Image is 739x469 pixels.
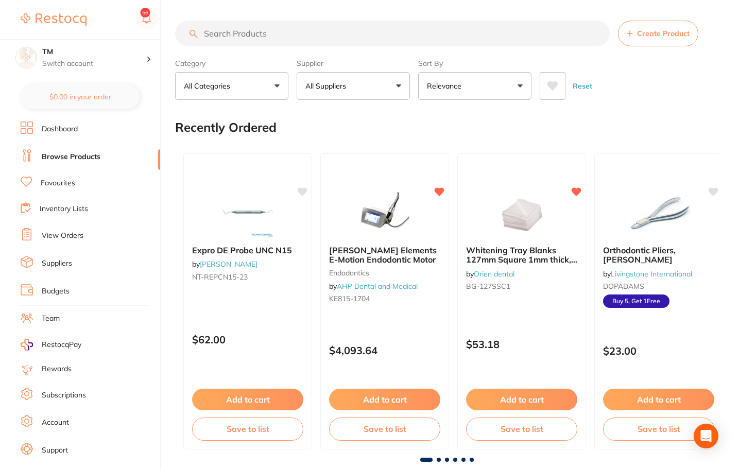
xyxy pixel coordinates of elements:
[329,418,440,440] button: Save to list
[603,418,714,440] button: Save to list
[192,246,303,255] b: Expro DE Probe UNC N15
[570,72,595,100] button: Reset
[175,21,610,46] input: Search Products
[351,186,418,237] img: Kerr Elements E-Motion Endodontic Motor
[42,258,72,269] a: Suppliers
[329,389,440,410] button: Add to cart
[42,445,68,456] a: Support
[21,339,81,351] a: RestocqPay
[192,334,303,345] p: $62.00
[329,269,440,277] small: endodontics
[474,269,514,279] a: Orien dental
[418,59,531,68] label: Sort By
[427,81,466,91] p: Relevance
[603,269,692,279] span: by
[42,418,69,428] a: Account
[21,13,87,26] img: Restocq Logo
[42,390,86,401] a: Subscriptions
[192,273,303,281] small: NT-REPCN15-23
[603,294,669,308] span: Buy 5, Get 1 Free
[21,84,140,109] button: $0.00 in your order
[200,259,257,269] a: [PERSON_NAME]
[42,340,81,350] span: RestocqPay
[16,47,37,68] img: TM
[466,389,577,410] button: Add to cart
[184,81,234,91] p: All Categories
[42,59,146,69] p: Switch account
[42,314,60,324] a: Team
[694,424,718,448] div: Open Intercom Messenger
[603,282,714,290] small: DOPADAMS
[192,418,303,440] button: Save to list
[466,246,577,265] b: Whitening Tray Blanks 127mm Square 1mm thick, Pack of 10
[42,47,146,57] h4: TM
[41,178,75,188] a: Favourites
[42,152,100,162] a: Browse Products
[42,286,70,297] a: Budgets
[337,282,418,291] a: AHP Dental and Medical
[214,186,281,237] img: Expro DE Probe UNC N15
[329,282,418,291] span: by
[175,72,288,100] button: All Categories
[305,81,350,91] p: All Suppliers
[603,246,714,265] b: Orthodontic Pliers, Adams
[42,231,83,241] a: View Orders
[297,72,410,100] button: All Suppliers
[42,124,78,134] a: Dashboard
[175,59,288,68] label: Category
[466,282,577,290] small: BG-127SSC1
[329,344,440,356] p: $4,093.64
[21,339,33,351] img: RestocqPay
[21,8,87,31] a: Restocq Logo
[42,364,72,374] a: Rewards
[618,21,698,46] button: Create Product
[40,204,88,214] a: Inventory Lists
[329,294,440,303] small: KE815-1704
[611,269,692,279] a: Livingstone International
[175,120,277,135] h2: Recently Ordered
[466,338,577,350] p: $53.18
[418,72,531,100] button: Relevance
[637,29,690,38] span: Create Product
[488,186,555,237] img: Whitening Tray Blanks 127mm Square 1mm thick, Pack of 10
[329,246,440,265] b: Kerr Elements E-Motion Endodontic Motor
[603,345,714,357] p: $23.00
[625,186,692,237] img: Orthodontic Pliers, Adams
[466,418,577,440] button: Save to list
[466,269,514,279] span: by
[192,389,303,410] button: Add to cart
[192,259,257,269] span: by
[603,389,714,410] button: Add to cart
[297,59,410,68] label: Supplier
